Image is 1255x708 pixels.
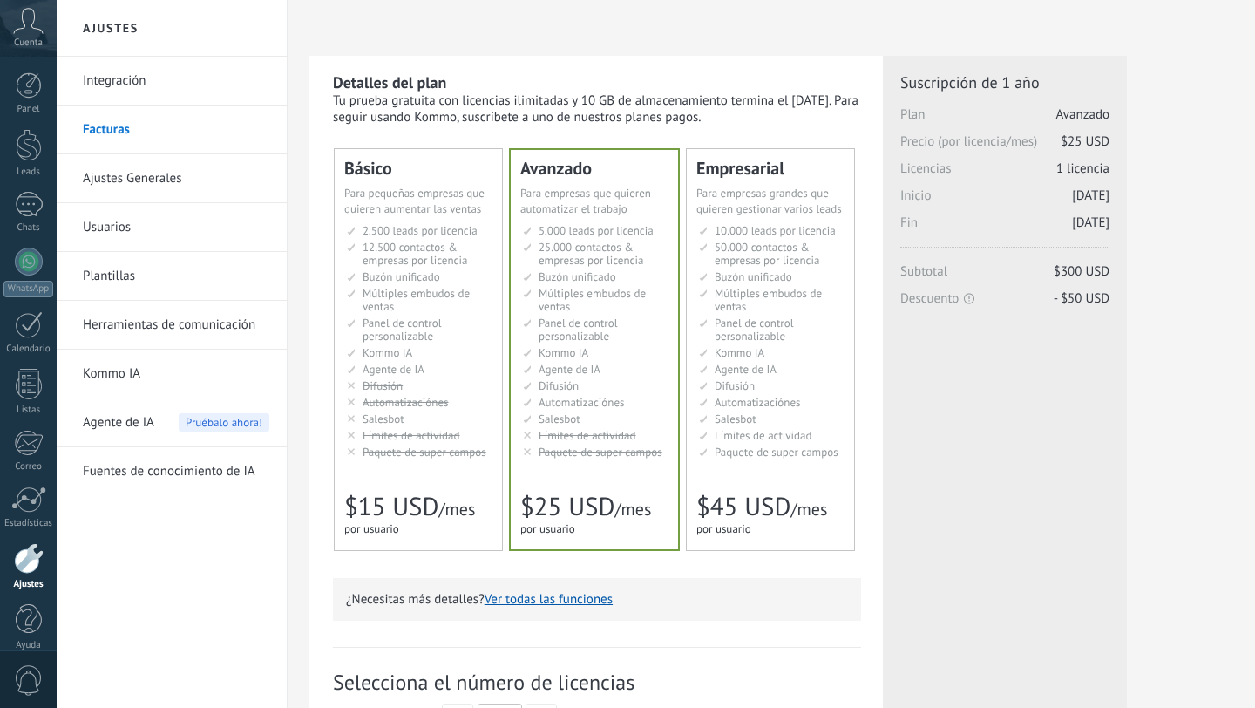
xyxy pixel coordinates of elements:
[3,344,54,355] div: Calendario
[900,214,1109,242] span: Fin
[485,591,613,608] button: Ver todas las funciones
[539,445,662,460] span: Paquete de super campos
[83,301,269,350] a: Herramientas de comunicación
[539,378,579,393] span: Difusión
[344,490,438,523] span: $15 USD
[1056,106,1109,123] span: Avanzado
[3,461,54,473] div: Correo
[83,398,269,447] a: Agente de IA Pruébalo ahora!
[539,223,654,238] span: 5.000 leads por licencia
[363,362,424,377] span: Agente de IA
[539,240,643,268] span: 25.000 contactos & empresas por licencia
[520,186,651,216] span: Para empresas que quieren automatizar el trabajo
[333,92,861,126] div: Tu prueba gratuita con licencias ilimitadas y 10 GB de almacenamiento termina el [DATE]. Para seg...
[900,263,1109,290] span: Subtotal
[363,269,440,284] span: Buzón unificado
[3,222,54,234] div: Chats
[696,521,751,536] span: por usuario
[900,72,1109,92] span: Suscripción de 1 año
[363,378,403,393] span: Difusión
[3,518,54,529] div: Estadísticas
[363,428,460,443] span: Límites de actividad
[333,72,446,92] b: Detalles del plan
[333,669,861,696] span: Selecciona el número de licencias
[57,106,287,154] li: Facturas
[57,301,287,350] li: Herramientas de comunicación
[520,160,668,177] div: Avanzado
[57,252,287,301] li: Plantillas
[1054,290,1109,307] span: - $50 USD
[539,395,625,410] span: Automatizaciónes
[715,223,836,238] span: 10.000 leads por licencia
[57,203,287,252] li: Usuarios
[900,290,1109,307] span: Descuento
[539,286,646,314] span: Múltiples embudos de ventas
[83,252,269,301] a: Plantillas
[520,490,614,523] span: $25 USD
[3,104,54,115] div: Panel
[363,223,478,238] span: 2.500 leads por licencia
[57,350,287,398] li: Kommo IA
[539,412,580,426] span: Salesbot
[790,498,827,521] span: /mes
[57,57,287,106] li: Integración
[900,160,1109,187] span: Licencias
[900,106,1109,133] span: Plan
[715,316,794,344] span: Panel de control personalizable
[363,345,412,360] span: Kommo IA
[539,428,636,443] span: Límites de actividad
[715,269,792,284] span: Buzón unificado
[539,316,618,344] span: Panel de control personalizable
[83,447,269,496] a: Fuentes de conocimiento de IA
[1072,187,1109,204] span: [DATE]
[363,286,470,314] span: Múltiples embudos de ventas
[715,445,838,460] span: Paquete de super campos
[14,37,43,49] span: Cuenta
[3,167,54,178] div: Leads
[3,405,54,416] div: Listas
[57,398,287,447] li: Agente de IA
[539,269,616,284] span: Buzón unificado
[614,498,651,521] span: /mes
[344,521,399,536] span: por usuario
[1054,263,1109,280] span: $300 USD
[715,240,819,268] span: 50.000 contactos & empresas por licencia
[57,154,287,203] li: Ajustes Generales
[900,187,1109,214] span: Inicio
[83,57,269,106] a: Integración
[363,395,449,410] span: Automatizaciónes
[715,395,801,410] span: Automatizaciónes
[696,160,845,177] div: Empresarial
[900,133,1109,160] span: Precio (por licencia/mes)
[3,640,54,651] div: Ayuda
[715,286,822,314] span: Múltiples embudos de ventas
[539,362,600,377] span: Agente de IA
[363,240,467,268] span: 12.500 contactos & empresas por licencia
[83,154,269,203] a: Ajustes Generales
[363,445,486,460] span: Paquete de super campos
[696,490,790,523] span: $45 USD
[715,345,764,360] span: Kommo IA
[438,498,475,521] span: /mes
[696,186,842,216] span: Para empresas grandes que quieren gestionar varios leads
[715,428,812,443] span: Límites de actividad
[539,345,588,360] span: Kommo IA
[715,362,777,377] span: Agente de IA
[363,412,404,426] span: Salesbot
[83,350,269,398] a: Kommo IA
[344,160,492,177] div: Básico
[346,591,848,608] p: ¿Necesitas más detalles?
[1056,160,1109,177] span: 1 licencia
[83,106,269,154] a: Facturas
[344,186,485,216] span: Para pequeñas empresas que quieren aumentar las ventas
[3,579,54,590] div: Ajustes
[179,413,269,432] span: Pruébalo ahora!
[715,378,755,393] span: Difusión
[83,203,269,252] a: Usuarios
[57,447,287,495] li: Fuentes de conocimiento de IA
[83,398,154,447] span: Agente de IA
[520,521,575,536] span: por usuario
[1061,133,1109,150] span: $25 USD
[363,316,442,344] span: Panel de control personalizable
[1072,214,1109,231] span: [DATE]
